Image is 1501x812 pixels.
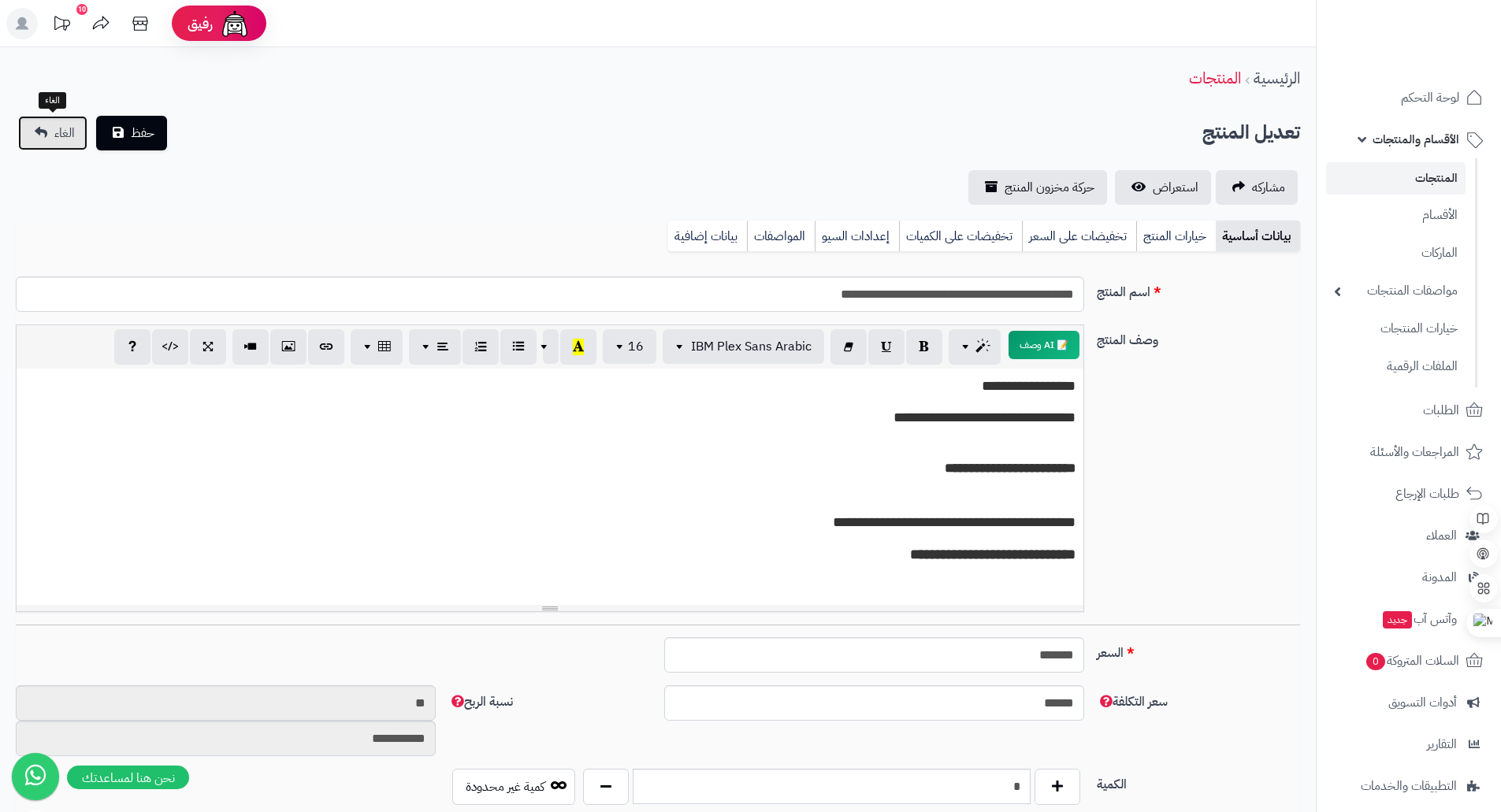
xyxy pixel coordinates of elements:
a: الغاء [18,116,87,150]
div: 10 [76,4,87,15]
a: تخفيضات على الكميات [899,221,1022,252]
a: المدونة [1326,558,1492,596]
a: بيانات إضافية [668,221,747,252]
span: نسبة الربح [448,692,513,711]
label: الكمية [1090,769,1306,794]
span: طلبات الإرجاع [1395,483,1459,505]
span: التقارير [1427,733,1457,755]
span: استعراض [1153,178,1198,197]
a: تحديثات المنصة [42,8,81,43]
a: تخفيضات على السعر [1022,221,1136,252]
a: الطلبات [1326,391,1492,429]
a: الملفات الرقمية [1326,350,1466,384]
a: التطبيقات والخدمات [1326,767,1492,805]
span: وآتس آب [1381,608,1457,630]
span: أدوات التسويق [1388,691,1457,714]
a: وآتس آبجديد [1326,600,1492,638]
a: طلبات الإرجاع [1326,475,1492,513]
a: المراجعات والأسئلة [1326,433,1492,471]
a: لوحة التحكم [1326,79,1492,117]
span: حركة مخزون المنتج [1005,178,1094,197]
span: جديد [1383,611,1412,628]
span: المدونة [1422,566,1457,588]
span: IBM Plex Sans Arabic [691,337,812,356]
label: اسم المنتج [1090,276,1306,302]
label: وصف المنتج [1090,324,1306,350]
a: حركة مخزون المنتج [968,170,1107,205]
a: خيارات المنتجات [1326,312,1466,346]
a: العملاء [1326,517,1492,554]
span: العملاء [1426,525,1457,547]
button: IBM Plex Sans Arabic [663,329,824,364]
span: رفيق [188,14,213,33]
span: التطبيقات والخدمات [1361,775,1457,797]
label: السعر [1090,637,1306,662]
a: الرئيسية [1254,66,1300,90]
button: 16 [603,329,656,364]
span: الغاء [54,124,75,143]
a: إعدادات السيو [815,221,899,252]
span: المراجعات والأسئلة [1370,441,1459,463]
span: السلات المتروكة [1365,650,1459,672]
span: سعر التكلفة [1097,692,1168,711]
a: مشاركه [1216,170,1298,205]
a: المنتجات [1189,66,1241,90]
a: الماركات [1326,236,1466,270]
span: لوحة التحكم [1401,87,1459,109]
img: logo-2.png [1394,44,1486,77]
a: بيانات أساسية [1216,221,1300,252]
a: مواصفات المنتجات [1326,274,1466,308]
span: 16 [628,337,644,356]
a: التقارير [1326,725,1492,763]
span: 0 [1366,653,1385,670]
a: المنتجات [1326,162,1466,195]
img: ai-face.png [219,8,251,39]
span: مشاركه [1252,178,1285,197]
a: استعراض [1115,170,1211,205]
a: خيارات المنتج [1136,221,1216,252]
div: الغاء [39,92,66,109]
button: 📝 AI وصف [1009,331,1079,359]
a: الأقسام [1326,198,1466,232]
button: حفظ [96,116,167,150]
span: الأقسام والمنتجات [1373,128,1459,150]
a: المواصفات [747,221,815,252]
span: الطلبات [1423,399,1459,421]
h2: تعديل المنتج [1202,117,1300,149]
span: حفظ [131,124,154,143]
a: السلات المتروكة0 [1326,642,1492,680]
a: أدوات التسويق [1326,684,1492,721]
